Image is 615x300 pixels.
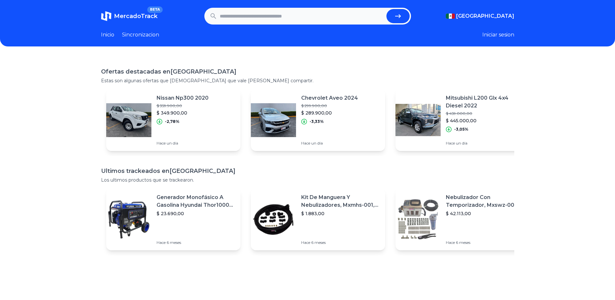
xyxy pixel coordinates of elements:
[101,77,514,84] p: Estas son algunas ofertas que [DEMOGRAPHIC_DATA] que vale [PERSON_NAME] compartir.
[454,127,468,132] p: -3,05%
[251,197,296,242] img: Featured image
[446,240,525,245] p: Hace 6 meses
[446,111,525,116] p: $ 459.000,00
[122,31,159,39] a: Sincronizacion
[101,31,114,39] a: Inicio
[446,14,455,19] img: Mexico
[101,11,111,21] img: MercadoTrack
[106,188,241,250] a: Featured imageGenerador Monofásico A Gasolina Hyundai Thor10000 P 11.5 Kw$ 23.690,00Hace 6 meses
[101,166,514,175] h1: Ultimos trackeados en [GEOGRAPHIC_DATA]
[301,210,380,217] p: $ 1.883,00
[301,103,358,108] p: $ 299.900,00
[446,141,525,146] p: Hace un día
[157,194,235,209] p: Generador Monofásico A Gasolina Hyundai Thor10000 P 11.5 Kw
[157,110,209,116] p: $ 349.900,00
[101,11,158,21] a: MercadoTrackBETA
[395,89,530,151] a: Featured imageMitsubishi L200 Glx 4x4 Diesel 2022$ 459.000,00$ 445.000,00-3,05%Hace un día
[157,210,235,217] p: $ 23.690,00
[446,94,525,110] p: Mitsubishi L200 Glx 4x4 Diesel 2022
[251,97,296,143] img: Featured image
[482,31,514,39] button: Iniciar sesion
[101,67,514,76] h1: Ofertas destacadas en [GEOGRAPHIC_DATA]
[446,210,525,217] p: $ 42.113,00
[301,110,358,116] p: $ 289.900,00
[251,188,385,250] a: Featured imageKit De Manguera Y Nebulizadores, Mxmhs-001, 6m, 6 Tees, 8 Bo$ 1.883,00Hace 6 meses
[310,119,324,124] p: -3,33%
[301,141,358,146] p: Hace un día
[147,6,162,13] span: BETA
[101,177,514,183] p: Los ultimos productos que se trackearon.
[106,97,151,143] img: Featured image
[446,117,525,124] p: $ 445.000,00
[157,103,209,108] p: $ 359.900,00
[157,240,235,245] p: Hace 6 meses
[446,12,514,20] button: [GEOGRAPHIC_DATA]
[165,119,179,124] p: -2,78%
[395,197,441,242] img: Featured image
[456,12,514,20] span: [GEOGRAPHIC_DATA]
[395,97,441,143] img: Featured image
[106,89,241,151] a: Featured imageNissan Np300 2020$ 359.900,00$ 349.900,00-2,78%Hace un día
[301,94,358,102] p: Chevrolet Aveo 2024
[395,188,530,250] a: Featured imageNebulizador Con Temporizador, Mxswz-009, 50m, 40 Boquillas$ 42.113,00Hace 6 meses
[446,194,525,209] p: Nebulizador Con Temporizador, Mxswz-009, 50m, 40 Boquillas
[114,13,158,20] span: MercadoTrack
[157,94,209,102] p: Nissan Np300 2020
[251,89,385,151] a: Featured imageChevrolet Aveo 2024$ 299.900,00$ 289.900,00-3,33%Hace un día
[157,141,209,146] p: Hace un día
[301,194,380,209] p: Kit De Manguera Y Nebulizadores, Mxmhs-001, 6m, 6 Tees, 8 Bo
[106,197,151,242] img: Featured image
[301,240,380,245] p: Hace 6 meses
